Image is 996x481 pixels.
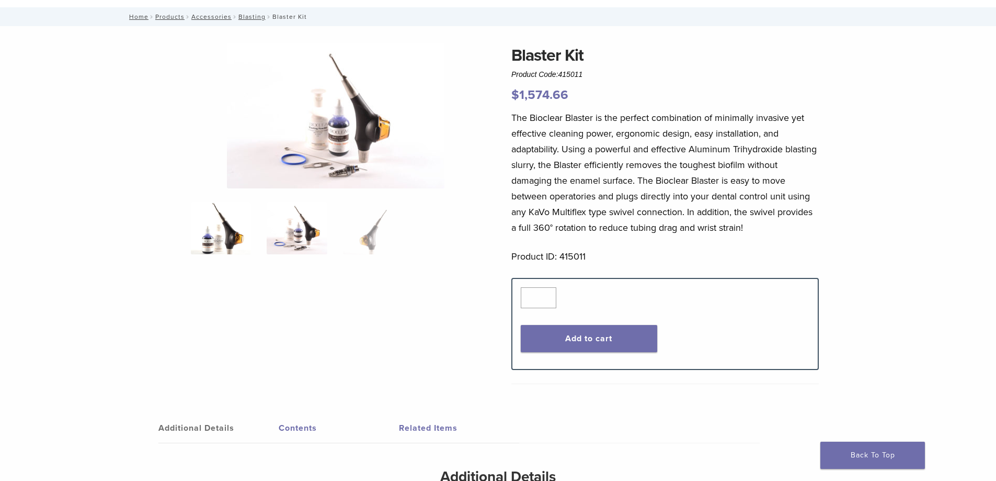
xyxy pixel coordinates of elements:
nav: Blaster Kit [122,7,875,26]
a: Accessories [191,13,232,20]
bdi: 1,574.66 [511,87,568,103]
span: / [185,14,191,19]
a: Blasting [238,13,266,20]
p: Product ID: 415011 [511,249,819,264]
p: The Bioclear Blaster is the perfect combination of minimally invasive yet effective cleaning powe... [511,110,819,236]
span: / [266,14,272,19]
span: 415011 [558,70,583,79]
img: Blaster Kit - Image 3 [343,202,403,254]
img: Blaster Kit - Image 2 [227,43,444,188]
a: Products [155,13,185,20]
a: Back To Top [820,442,925,469]
a: Additional Details [158,413,279,443]
button: Add to cart [521,325,657,352]
span: / [148,14,155,19]
span: Product Code: [511,70,582,79]
a: Home [126,13,148,20]
a: Related Items [399,413,519,443]
img: Bioclear-Blaster-Kit-Simplified-1-e1548850725122-324x324.jpg [191,202,251,254]
h1: Blaster Kit [511,43,819,68]
a: Contents [279,413,399,443]
span: / [232,14,238,19]
span: $ [511,87,519,103]
img: Blaster Kit - Image 2 [267,202,327,254]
